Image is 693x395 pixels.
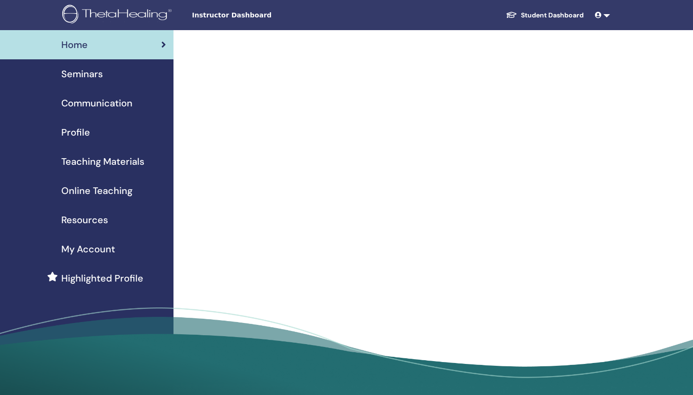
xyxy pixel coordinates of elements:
[61,213,108,227] span: Resources
[61,67,103,81] span: Seminars
[62,5,175,26] img: logo.png
[61,96,132,110] span: Communication
[498,7,591,24] a: Student Dashboard
[61,271,143,285] span: Highlighted Profile
[192,10,333,20] span: Instructor Dashboard
[61,38,88,52] span: Home
[61,242,115,256] span: My Account
[506,11,517,19] img: graduation-cap-white.svg
[61,125,90,139] span: Profile
[61,154,144,169] span: Teaching Materials
[61,184,132,198] span: Online Teaching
